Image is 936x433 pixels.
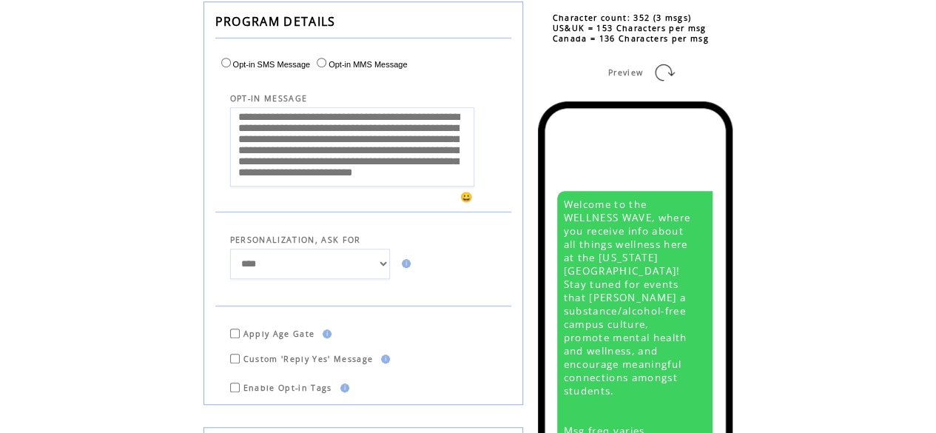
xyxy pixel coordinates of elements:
span: PROGRAM DETAILS [215,13,336,30]
input: Opt-in SMS Message [221,58,231,67]
span: Character count: 352 (3 msgs) [553,13,692,23]
label: Opt-in MMS Message [313,60,407,69]
span: Enable Opt-in Tags [243,383,332,393]
img: help.gif [318,329,331,338]
span: OPT-IN MESSAGE [230,93,308,104]
span: Preview [608,67,643,78]
img: help.gif [377,355,390,363]
span: Custom 'Reply Yes' Message [243,354,374,364]
span: Canada = 136 Characters per msg [553,33,709,44]
span: PERSONALIZATION, ASK FOR [230,235,361,245]
span: US&UK = 153 Characters per msg [553,23,707,33]
img: help.gif [336,383,349,392]
input: Opt-in MMS Message [317,58,326,67]
label: Opt-in SMS Message [218,60,311,69]
span: 😀 [460,190,474,204]
img: help.gif [397,259,411,268]
span: Apply Age Gate [243,329,315,339]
